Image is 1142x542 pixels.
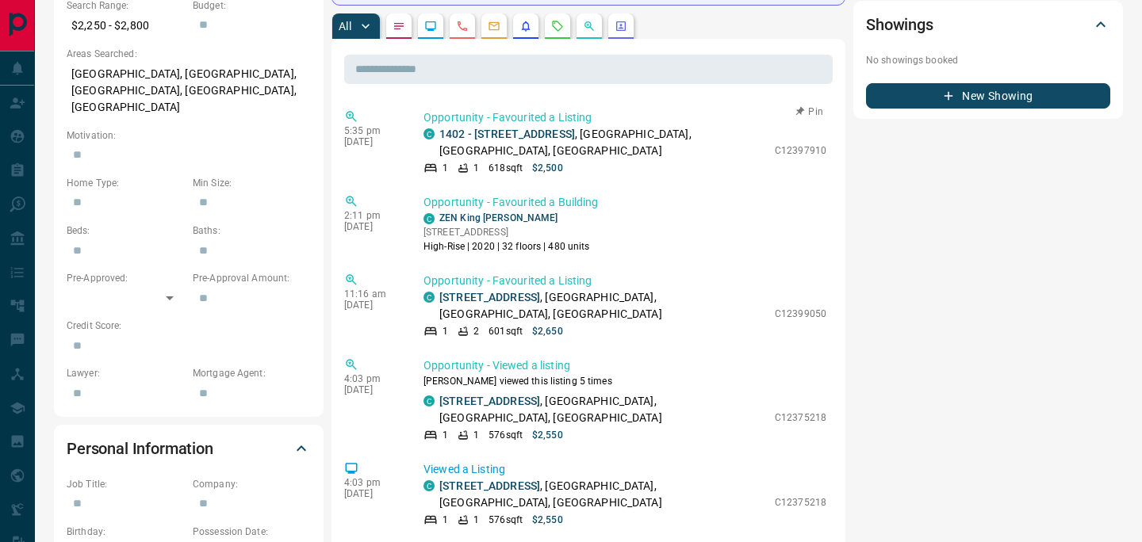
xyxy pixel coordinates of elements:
p: 1 [443,513,448,527]
p: , [GEOGRAPHIC_DATA], [GEOGRAPHIC_DATA], [GEOGRAPHIC_DATA] [439,289,767,323]
div: Showings [866,6,1110,44]
p: 1 [473,161,479,175]
p: Baths: [193,223,311,238]
p: 2 [473,324,479,338]
p: Min Size: [193,176,311,190]
p: Pre-Approved: [67,271,185,285]
p: [DATE] [344,384,400,395]
p: $2,650 [532,324,563,338]
p: Pre-Approval Amount: [193,271,311,285]
a: ZEN King [PERSON_NAME] [439,212,558,223]
svg: Listing Alerts [519,20,532,32]
p: 618 sqft [489,161,523,175]
p: Opportunity - Favourited a Building [423,194,826,211]
p: C12397910 [775,143,826,158]
button: Pin [787,105,833,119]
p: $2,550 [532,428,563,442]
p: , [GEOGRAPHIC_DATA], [GEOGRAPHIC_DATA], [GEOGRAPHIC_DATA] [439,478,767,511]
div: Personal Information [67,429,311,468]
p: No showings booked [866,53,1110,67]
div: condos.ca [423,128,435,139]
svg: Emails [488,20,500,32]
h2: Showings [866,12,933,37]
a: [STREET_ADDRESS] [439,291,540,303]
p: [PERSON_NAME] viewed this listing 5 times [423,374,826,388]
p: [DATE] [344,136,400,147]
div: condos.ca [423,480,435,491]
p: $2,500 [532,161,563,175]
p: [STREET_ADDRESS] [423,225,590,239]
div: condos.ca [423,292,435,303]
p: Beds: [67,223,185,238]
a: [STREET_ADDRESS] [439,479,540,492]
a: [STREET_ADDRESS] [439,395,540,407]
p: Opportunity - Favourited a Listing [423,109,826,126]
p: Job Title: [67,477,185,491]
p: 2:11 pm [344,210,400,221]
p: Viewed a Listing [423,461,826,478]
p: High-Rise | 2020 | 32 floors | 480 units [423,239,590,254]
p: [DATE] [344,488,400,499]
p: 5:35 pm [344,125,400,136]
button: New Showing [866,83,1110,109]
p: [DATE] [344,300,400,311]
div: condos.ca [423,395,435,406]
svg: Notes [393,20,405,32]
p: Motivation: [67,128,311,143]
p: Opportunity - Favourited a Listing [423,273,826,289]
p: 576 sqft [489,513,523,527]
a: 1402 - [STREET_ADDRESS] [439,128,575,140]
h2: Personal Information [67,436,213,461]
p: 4:03 pm [344,373,400,384]
p: 1 [443,324,448,338]
p: 11:16 am [344,288,400,300]
p: Birthday: [67,525,185,539]
svg: Requests [551,20,564,32]
p: C12375218 [775,495,826,510]
p: Company: [193,477,311,491]
p: $2,250 - $2,800 [67,13,185,39]
p: Areas Searched: [67,47,311,61]
svg: Lead Browsing Activity [424,20,437,32]
p: , [GEOGRAPHIC_DATA], [GEOGRAPHIC_DATA], [GEOGRAPHIC_DATA] [439,393,767,426]
p: , [GEOGRAPHIC_DATA], [GEOGRAPHIC_DATA], [GEOGRAPHIC_DATA] [439,126,767,159]
p: 4:03 pm [344,477,400,488]
p: Lawyer: [67,366,185,380]
p: [GEOGRAPHIC_DATA], [GEOGRAPHIC_DATA], [GEOGRAPHIC_DATA], [GEOGRAPHIC_DATA], [GEOGRAPHIC_DATA] [67,61,311,120]
p: All [339,21,351,32]
p: 1 [443,428,448,442]
svg: Opportunities [583,20,596,32]
p: Home Type: [67,176,185,190]
p: 576 sqft [489,428,523,442]
p: Possession Date: [193,525,311,539]
p: C12375218 [775,410,826,425]
p: Mortgage Agent: [193,366,311,380]
p: 1 [473,428,479,442]
p: [DATE] [344,221,400,232]
p: 1 [473,513,479,527]
svg: Calls [456,20,469,32]
p: 601 sqft [489,324,523,338]
svg: Agent Actions [615,20,627,32]
p: 1 [443,161,448,175]
p: C12399050 [775,307,826,321]
div: condos.ca [423,213,435,224]
p: $2,550 [532,513,563,527]
p: Opportunity - Viewed a listing [423,357,826,374]
p: Credit Score: [67,319,311,333]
